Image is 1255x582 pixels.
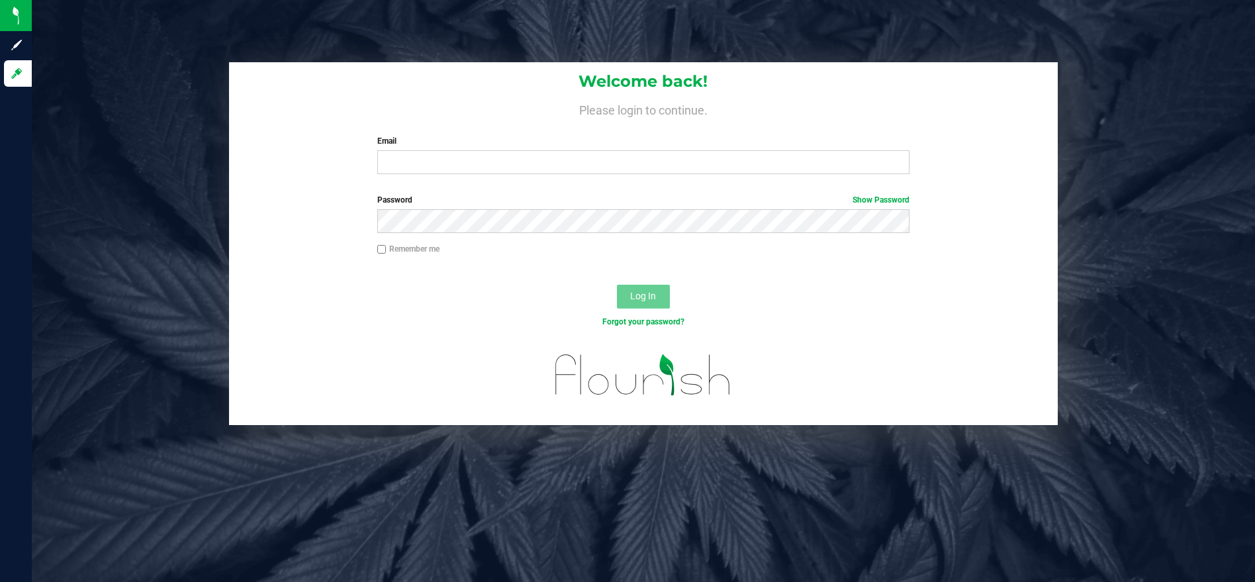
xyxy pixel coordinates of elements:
[853,195,909,205] a: Show Password
[377,243,440,255] label: Remember me
[229,73,1058,90] h1: Welcome back!
[10,38,23,52] inline-svg: Sign up
[377,135,910,147] label: Email
[10,67,23,80] inline-svg: Log in
[377,195,412,205] span: Password
[377,245,387,254] input: Remember me
[617,285,670,309] button: Log In
[539,342,747,409] img: flourish_logo.svg
[630,291,656,301] span: Log In
[229,101,1058,117] h4: Please login to continue.
[602,317,684,326] a: Forgot your password?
